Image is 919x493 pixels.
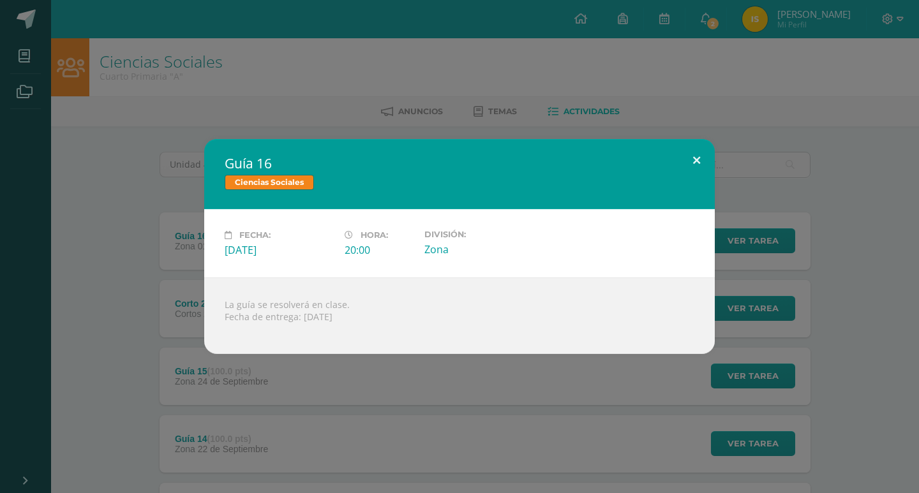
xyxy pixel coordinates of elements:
[678,139,715,182] button: Close (Esc)
[225,175,314,190] span: Ciencias Sociales
[225,154,694,172] h2: Guía 16
[225,243,334,257] div: [DATE]
[361,230,388,240] span: Hora:
[239,230,271,240] span: Fecha:
[345,243,414,257] div: 20:00
[204,277,715,354] div: La guía se resolverá en clase. Fecha de entrega: [DATE]
[424,242,534,256] div: Zona
[424,230,534,239] label: División:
